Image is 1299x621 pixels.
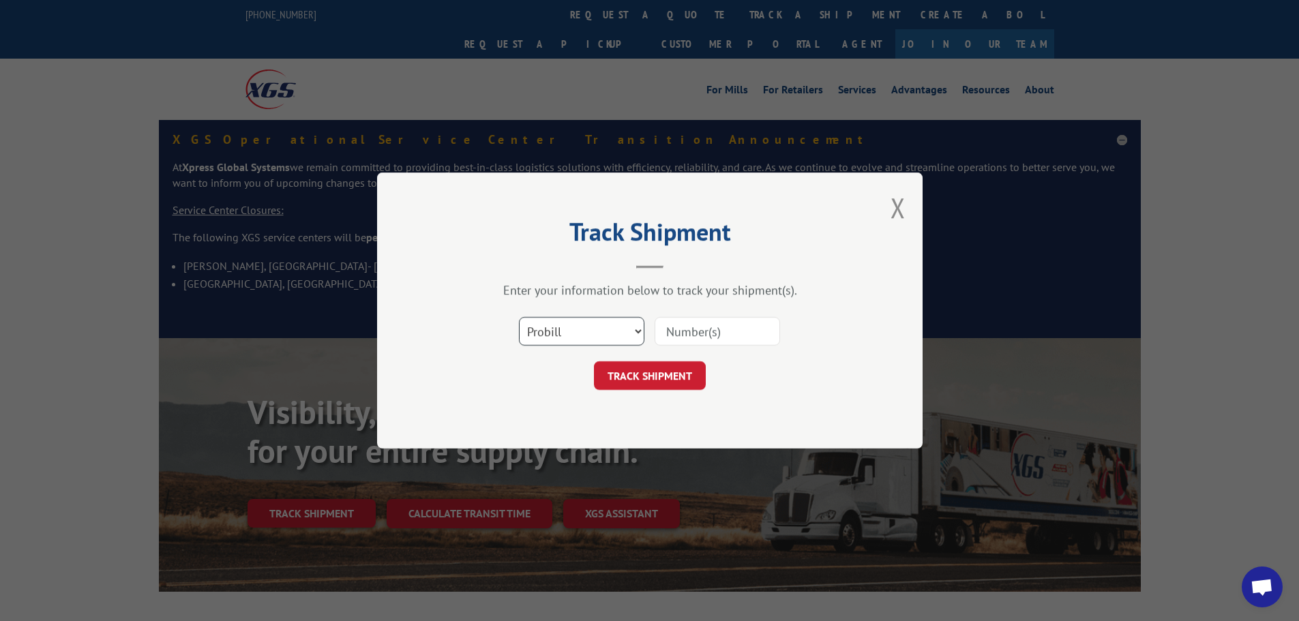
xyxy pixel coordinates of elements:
[445,282,854,298] div: Enter your information below to track your shipment(s).
[891,190,906,226] button: Close modal
[1242,566,1283,607] a: Open chat
[594,361,706,390] button: TRACK SHIPMENT
[655,317,780,346] input: Number(s)
[445,222,854,248] h2: Track Shipment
